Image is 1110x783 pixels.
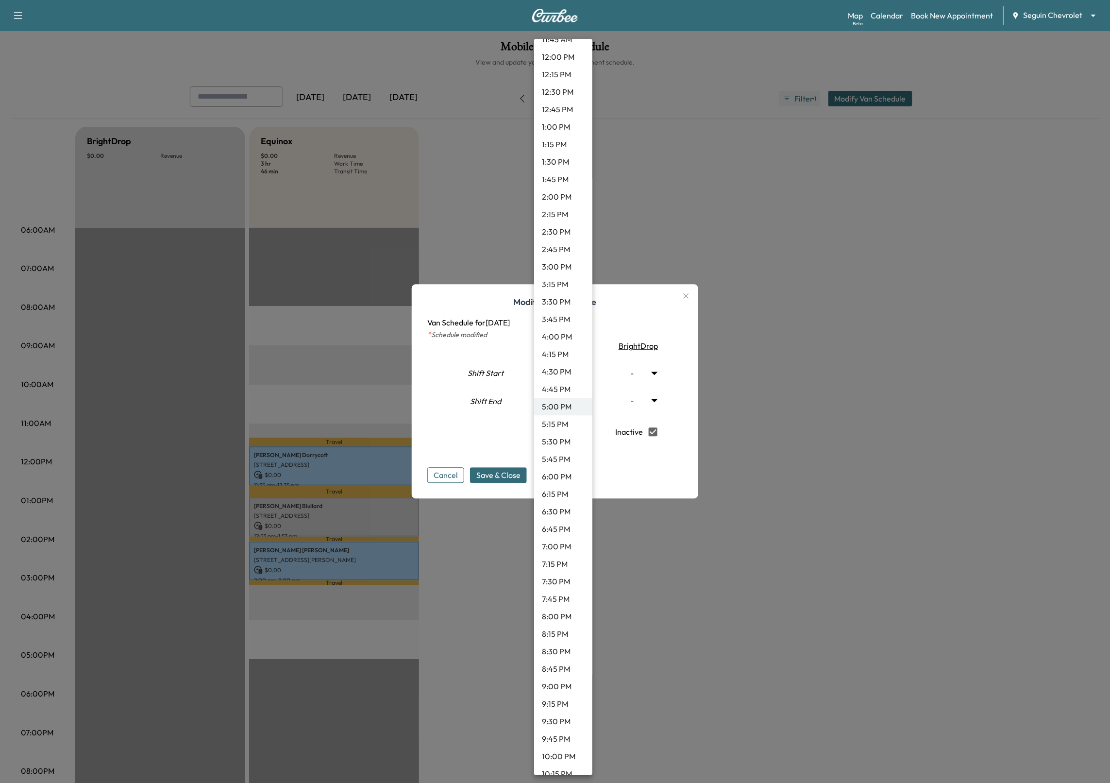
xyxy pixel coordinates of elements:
[534,748,592,766] li: 10:00 PM
[534,538,592,556] li: 7:00 PM
[534,101,592,119] li: 12:45 PM
[534,84,592,101] li: 12:30 PM
[534,171,592,188] li: 1:45 PM
[534,381,592,398] li: 4:45 PM
[534,206,592,223] li: 2:15 PM
[534,258,592,276] li: 3:00 PM
[534,31,592,49] li: 11:45 AM
[534,276,592,293] li: 3:15 PM
[534,626,592,643] li: 8:15 PM
[534,591,592,608] li: 7:45 PM
[534,766,592,783] li: 10:15 PM
[534,486,592,503] li: 6:15 PM
[534,451,592,468] li: 5:45 PM
[534,398,592,416] li: 5:00 PM
[534,661,592,678] li: 8:45 PM
[534,311,592,328] li: 3:45 PM
[534,713,592,731] li: 9:30 PM
[534,556,592,573] li: 7:15 PM
[534,49,592,66] li: 12:00 PM
[534,433,592,451] li: 5:30 PM
[534,346,592,363] li: 4:15 PM
[534,119,592,136] li: 1:00 PM
[534,66,592,84] li: 12:15 PM
[534,223,592,241] li: 2:30 PM
[534,731,592,748] li: 9:45 PM
[534,363,592,381] li: 4:30 PM
[534,521,592,538] li: 6:45 PM
[534,293,592,311] li: 3:30 PM
[534,503,592,521] li: 6:30 PM
[534,573,592,591] li: 7:30 PM
[534,328,592,346] li: 4:00 PM
[534,416,592,433] li: 5:15 PM
[534,608,592,626] li: 8:00 PM
[534,136,592,153] li: 1:15 PM
[534,696,592,713] li: 9:15 PM
[534,468,592,486] li: 6:00 PM
[534,678,592,696] li: 9:00 PM
[534,643,592,661] li: 8:30 PM
[534,188,592,206] li: 2:00 PM
[534,241,592,258] li: 2:45 PM
[534,153,592,171] li: 1:30 PM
